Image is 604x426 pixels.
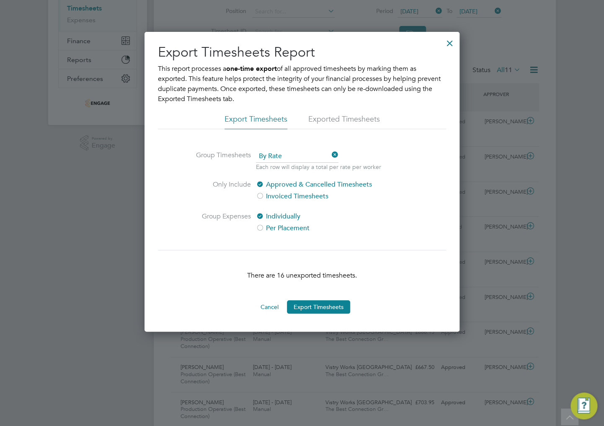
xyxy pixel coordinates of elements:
label: Group Expenses [188,211,251,233]
p: There are 16 unexported timesheets. [158,270,446,281]
label: Approved & Cancelled Timesheets [256,179,396,190]
button: Export Timesheets [287,300,350,314]
p: Each row will display a total per rate per worker [256,163,381,171]
b: one-time export [226,65,277,73]
label: Per Placement [256,223,396,233]
span: By Rate [256,150,338,163]
li: Export Timesheets [225,114,287,129]
button: Engage Resource Center [570,392,597,419]
label: Invoiced Timesheets [256,191,396,201]
li: Exported Timesheets [308,114,380,129]
h2: Export Timesheets Report [158,44,446,61]
label: Group Timesheets [188,150,251,169]
p: This report processes a of all approved timesheets by marking them as exported. This feature help... [158,64,446,104]
label: Only Include [188,179,251,201]
button: Cancel [254,300,285,314]
label: Individually [256,211,396,221]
